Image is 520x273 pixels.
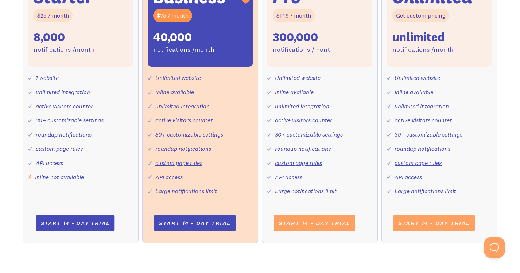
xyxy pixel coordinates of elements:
[155,129,223,140] div: 30+ customizable settings
[395,129,462,140] div: 30+ customizable settings
[155,87,194,97] div: Inline available
[275,116,332,124] a: active visitors counter
[155,101,210,112] div: unlimited integration
[392,30,445,45] div: unlimited
[395,186,456,196] div: Large notifications limit
[36,87,90,97] div: unlimited integration
[395,159,442,166] a: custom page rules
[395,116,452,124] a: active visitors counter
[395,145,450,152] a: roundup notifications
[36,131,92,138] a: roundup notifications
[155,73,201,83] div: Unlimited website
[36,215,114,231] a: Start 14 - day trial
[392,9,449,22] div: Get custom pricing
[35,172,84,182] div: Inline not available
[275,87,314,97] div: Inline available
[275,129,343,140] div: 30+ customizable settings
[273,30,318,45] div: 300,000
[275,145,331,152] a: roundup notifications
[395,73,440,83] div: Unlimited website
[395,172,422,182] div: API access
[273,45,334,55] div: notifications /month
[275,101,329,112] div: unlimited integration
[155,145,211,152] a: roundup notifications
[34,45,95,55] div: notifications /month
[36,115,104,126] div: 30+ customizable settings
[34,30,65,45] div: 8,000
[34,9,73,22] div: $25 / month
[155,186,217,196] div: Large notifications limit
[153,9,192,22] div: $75 / month
[395,101,449,112] div: unlimited integration
[484,237,505,258] iframe: Toggle Customer Support
[36,103,93,110] a: active visitors counter
[36,145,83,152] a: custom page rules
[275,186,337,196] div: Large notifications limit
[36,73,59,83] div: 1 website
[393,215,475,231] a: Start 14 - day trial
[275,159,322,166] a: custom page rules
[392,45,454,55] div: notifications /month
[275,73,321,83] div: Unlimited website
[273,9,315,22] div: $149 / month
[155,116,213,124] a: active visitors counter
[395,87,433,97] div: Inline available
[274,215,355,231] a: Start 14 - day trial
[155,172,183,182] div: API access
[153,45,214,55] div: notifications /month
[36,158,63,168] div: API access
[154,215,236,231] a: Start 14 - day trial
[275,172,302,182] div: API access
[153,30,192,45] div: 40,000
[155,159,202,166] a: custom page rules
